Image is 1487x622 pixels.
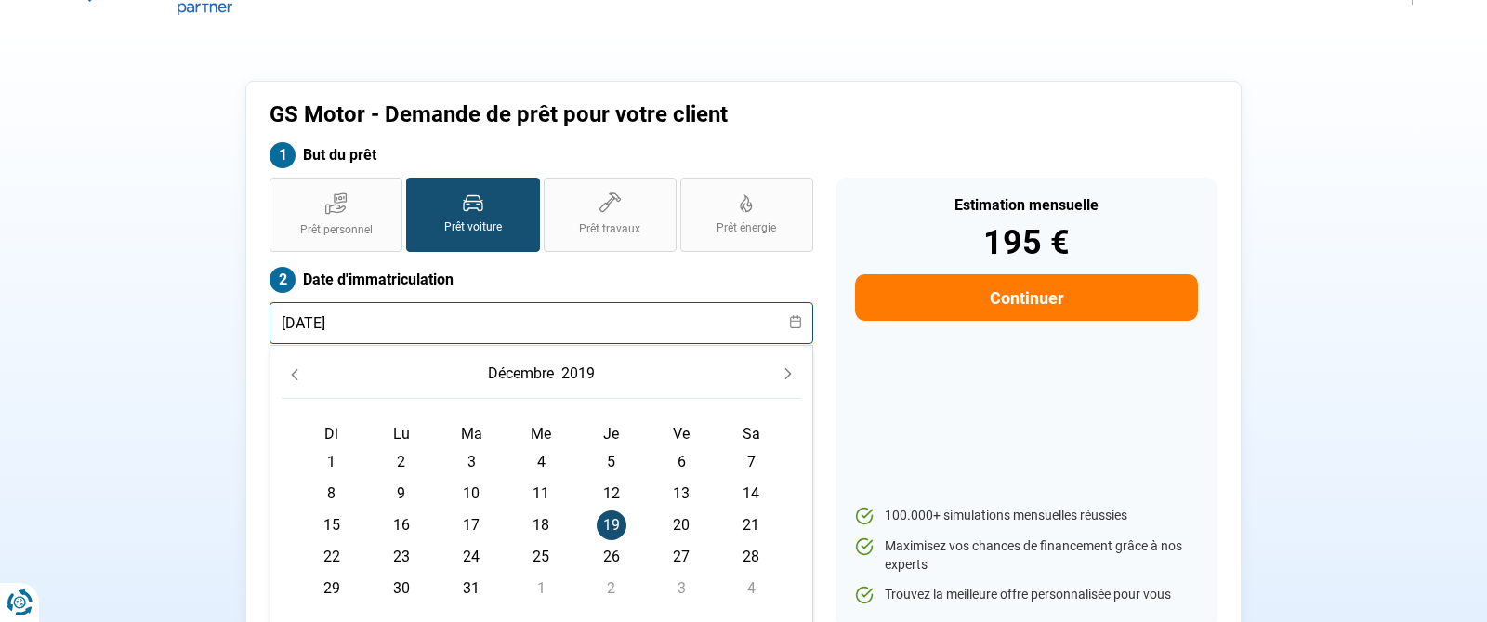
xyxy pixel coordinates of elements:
[576,541,646,573] td: 26
[387,574,416,603] span: 30
[507,478,576,510] td: 11
[736,574,766,603] span: 4
[270,101,975,128] h1: GS Motor - Demande de prêt pour votre client
[437,573,507,604] td: 31
[646,541,716,573] td: 27
[387,447,416,477] span: 2
[775,361,801,387] button: Next Month
[317,447,347,477] span: 1
[743,425,760,443] span: Sa
[437,510,507,541] td: 17
[366,541,436,573] td: 23
[717,478,786,510] td: 14
[296,446,366,478] td: 1
[324,425,338,443] span: Di
[282,361,308,387] button: Previous Month
[646,478,716,510] td: 13
[646,510,716,541] td: 20
[597,542,626,572] span: 26
[387,479,416,509] span: 9
[296,541,366,573] td: 22
[507,510,576,541] td: 18
[526,542,556,572] span: 25
[597,510,626,540] span: 19
[736,510,766,540] span: 21
[444,219,502,235] span: Prêt voiture
[576,478,646,510] td: 12
[717,446,786,478] td: 7
[526,510,556,540] span: 18
[666,447,696,477] span: 6
[270,142,813,168] label: But du prêt
[579,221,640,237] span: Prêt travaux
[296,478,366,510] td: 8
[456,542,486,572] span: 24
[366,446,436,478] td: 2
[296,573,366,604] td: 29
[270,267,813,293] label: Date d'immatriculation
[437,446,507,478] td: 3
[387,542,416,572] span: 23
[387,510,416,540] span: 16
[526,479,556,509] span: 11
[855,198,1198,213] div: Estimation mensuelle
[461,425,482,443] span: Ma
[576,446,646,478] td: 5
[736,479,766,509] span: 14
[507,446,576,478] td: 4
[736,542,766,572] span: 28
[393,425,410,443] span: Lu
[456,447,486,477] span: 3
[673,425,690,443] span: Ve
[576,573,646,604] td: 2
[366,573,436,604] td: 30
[456,574,486,603] span: 31
[855,226,1198,259] div: 195 €
[736,447,766,477] span: 7
[456,479,486,509] span: 10
[597,447,626,477] span: 5
[366,478,436,510] td: 9
[597,574,626,603] span: 2
[717,220,776,236] span: Prêt énergie
[666,542,696,572] span: 27
[507,541,576,573] td: 25
[646,573,716,604] td: 3
[300,222,373,238] span: Prêt personnel
[531,425,551,443] span: Me
[437,478,507,510] td: 10
[597,479,626,509] span: 12
[437,541,507,573] td: 24
[317,574,347,603] span: 29
[456,510,486,540] span: 17
[646,446,716,478] td: 6
[666,479,696,509] span: 13
[558,357,599,390] button: Choose Year
[484,357,558,390] button: Choose Month
[666,510,696,540] span: 20
[717,541,786,573] td: 28
[603,425,619,443] span: Je
[526,447,556,477] span: 4
[526,574,556,603] span: 1
[855,537,1198,574] li: Maximisez vos chances de financement grâce à nos experts
[855,507,1198,525] li: 100.000+ simulations mensuelles réussies
[317,542,347,572] span: 22
[717,510,786,541] td: 21
[855,586,1198,604] li: Trouvez la meilleure offre personnalisée pour vous
[317,479,347,509] span: 8
[576,510,646,541] td: 19
[296,510,366,541] td: 15
[855,274,1198,321] button: Continuer
[717,573,786,604] td: 4
[366,510,436,541] td: 16
[507,573,576,604] td: 1
[270,302,813,344] input: jj/mm/aaaa
[317,510,347,540] span: 15
[666,574,696,603] span: 3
